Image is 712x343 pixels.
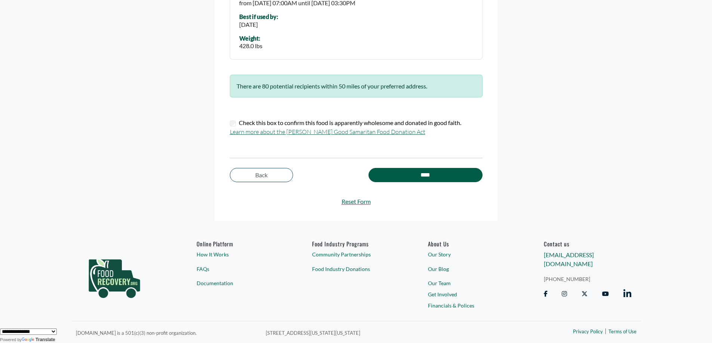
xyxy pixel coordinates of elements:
h6: Contact us [544,240,631,247]
span: | [605,326,607,335]
a: Our Blog [428,265,515,273]
a: Learn more about the [PERSON_NAME] Good Samaritan Food Donation Act [230,128,425,135]
a: Reset Form [230,197,483,206]
a: Get Involved [428,290,515,298]
div: [DATE] [239,20,278,29]
label: Check this box to confirm this food is apparently wholesome and donated in good faith. [239,118,461,127]
h6: Online Platform [197,240,284,247]
a: FAQs [197,265,284,273]
div: Best if used by: [239,13,278,20]
a: How It Works [197,250,284,258]
a: [PHONE_NUMBER] [544,275,631,283]
div: 428.0 lbs [239,41,262,50]
a: Translate [22,337,55,342]
a: Back [230,168,293,182]
div: Weight: [239,35,262,42]
a: Our Team [428,279,515,287]
a: Documentation [197,279,284,287]
h6: Food Industry Programs [312,240,400,247]
img: Google Translate [22,337,36,343]
div: There are 80 potential recipients within 50 miles of your preferred address. [230,75,483,97]
a: Financials & Polices [428,302,515,309]
a: [EMAIL_ADDRESS][DOMAIN_NAME] [544,251,594,267]
img: food_recovery_green_logo-76242d7a27de7ed26b67be613a865d9c9037ba317089b267e0515145e5e51427.png [81,240,148,311]
a: Food Industry Donations [312,265,400,273]
a: Community Partnerships [312,250,400,258]
a: Our Story [428,250,515,258]
a: About Us [428,240,515,247]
